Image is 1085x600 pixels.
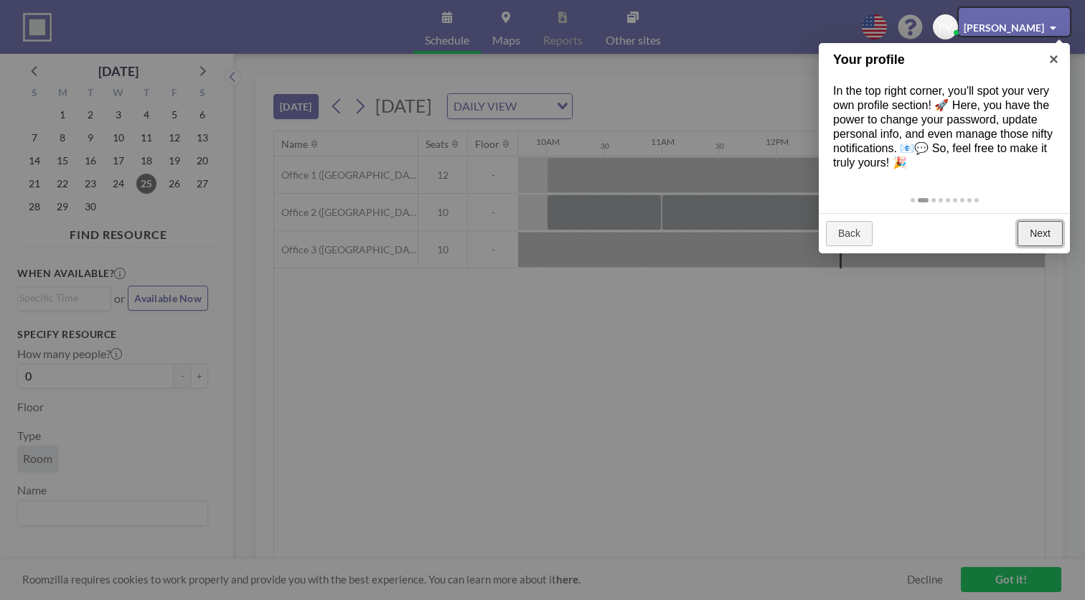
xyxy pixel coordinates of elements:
[833,50,1033,70] h1: Your profile
[1038,43,1070,75] a: ×
[819,70,1070,184] div: In the top right corner, you'll spot your very own profile section! 🚀 Here, you have the power to...
[1018,221,1063,247] a: Next
[939,21,952,34] span: PV
[826,221,873,247] a: Back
